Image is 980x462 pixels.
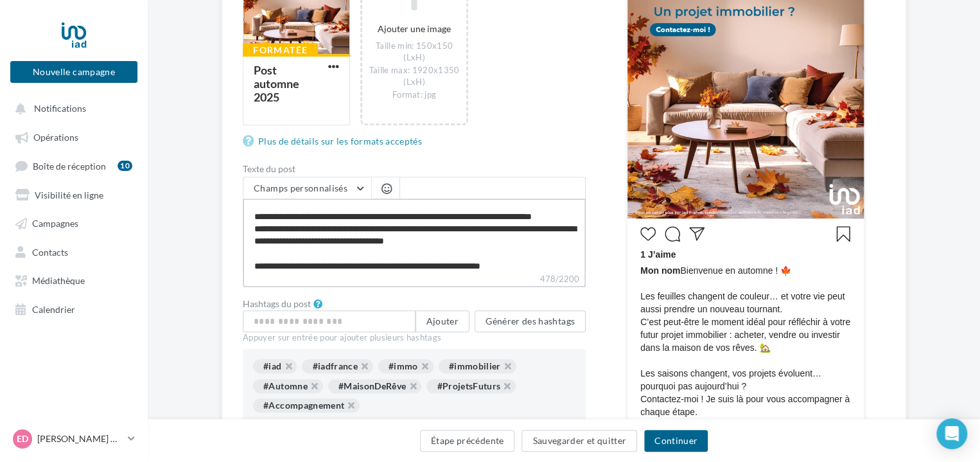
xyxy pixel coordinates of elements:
[37,432,123,445] p: [PERSON_NAME] DI [PERSON_NAME]
[521,430,637,452] button: Sauvegarder et quitter
[640,248,851,264] div: 1 J’aime
[243,134,427,149] a: Plus de détails sur les formats acceptés
[689,226,704,242] svg: Partager la publication
[10,427,137,451] a: ED [PERSON_NAME] DI [PERSON_NAME]
[254,63,299,104] div: Post automne 2025
[253,379,323,393] div: #Automne
[243,164,586,173] label: Texte du post
[33,132,78,143] span: Opérations
[378,359,433,373] div: #immo
[556,416,586,433] div: 8/30
[243,332,586,344] div: Appuyer sur entrée pour ajouter plusieurs hashtags
[644,430,708,452] button: Continuer
[253,359,297,373] div: #iad
[8,297,140,320] a: Calendrier
[426,379,516,393] div: #ProjetsFuturs
[8,96,135,120] button: Notifications
[416,310,469,332] button: Ajouter
[420,430,515,452] button: Étape précédente
[243,177,371,199] button: Champs personnalisés
[640,226,656,242] svg: J’aime
[328,379,422,393] div: #MaisonDeRêve
[243,272,586,287] label: 478/2200
[8,182,140,206] a: Visibilité en ligne
[254,182,347,193] span: Champs personnalisés
[32,275,85,286] span: Médiathèque
[243,299,311,308] label: Hashtags du post
[8,268,140,291] a: Médiathèque
[33,160,106,171] span: Boîte de réception
[32,218,78,229] span: Campagnes
[8,125,140,148] a: Opérations
[17,432,28,445] span: ED
[243,43,318,57] div: Formatée
[8,154,140,177] a: Boîte de réception10
[10,61,137,83] button: Nouvelle campagne
[8,240,140,263] a: Contacts
[640,265,680,276] span: Mon nom
[665,226,680,242] svg: Commenter
[836,226,851,242] svg: Enregistrer
[32,246,68,257] span: Contacts
[35,189,103,200] span: Visibilité en ligne
[640,264,851,418] span: Bienvenue en automne ! 🍁 Les feuilles changent de couleur… et votre vie peut aussi prendre un nou...
[32,303,75,314] span: Calendrier
[475,310,586,332] button: Générer des hashtags
[34,103,86,114] span: Notifications
[439,359,516,373] div: #immobilier
[253,398,360,413] div: #Accompagnement
[8,211,140,234] a: Campagnes
[118,161,132,171] div: 10
[936,418,967,449] div: Open Intercom Messenger
[302,359,373,373] div: #iadfrance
